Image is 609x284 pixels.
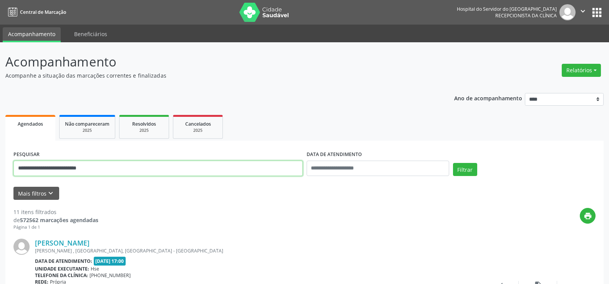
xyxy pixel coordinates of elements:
a: [PERSON_NAME] [35,239,90,247]
b: Data de atendimento: [35,258,92,264]
div: [PERSON_NAME] , [GEOGRAPHIC_DATA], [GEOGRAPHIC_DATA] - [GEOGRAPHIC_DATA] [35,247,480,254]
strong: 572562 marcações agendadas [20,216,98,224]
button: print [580,208,596,224]
img: img [13,239,30,255]
p: Ano de acompanhamento [454,93,522,103]
span: Agendados [18,121,43,127]
label: PESQUISAR [13,149,40,161]
b: Unidade executante: [35,266,89,272]
a: Central de Marcação [5,6,66,18]
div: de [13,216,98,224]
span: Cancelados [185,121,211,127]
div: 2025 [125,128,163,133]
button: Relatórios [562,64,601,77]
a: Acompanhamento [3,27,61,42]
span: [DATE] 17:00 [94,257,126,266]
p: Acompanhe a situação das marcações correntes e finalizadas [5,71,424,80]
i:  [579,7,587,15]
span: Não compareceram [65,121,110,127]
b: Telefone da clínica: [35,272,88,279]
button:  [576,4,590,20]
div: 2025 [65,128,110,133]
a: Beneficiários [69,27,113,41]
button: apps [590,6,604,19]
button: Filtrar [453,163,477,176]
div: Hospital do Servidor do [GEOGRAPHIC_DATA] [457,6,557,12]
p: Acompanhamento [5,52,424,71]
img: img [559,4,576,20]
span: Central de Marcação [20,9,66,15]
div: 11 itens filtrados [13,208,98,216]
i: print [584,212,592,220]
span: Hse [91,266,99,272]
span: [PHONE_NUMBER] [90,272,131,279]
span: Resolvidos [132,121,156,127]
button: Mais filtroskeyboard_arrow_down [13,187,59,200]
span: Recepcionista da clínica [495,12,557,19]
div: 2025 [179,128,217,133]
i: keyboard_arrow_down [46,189,55,198]
div: Página 1 de 1 [13,224,98,231]
label: DATA DE ATENDIMENTO [307,149,362,161]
